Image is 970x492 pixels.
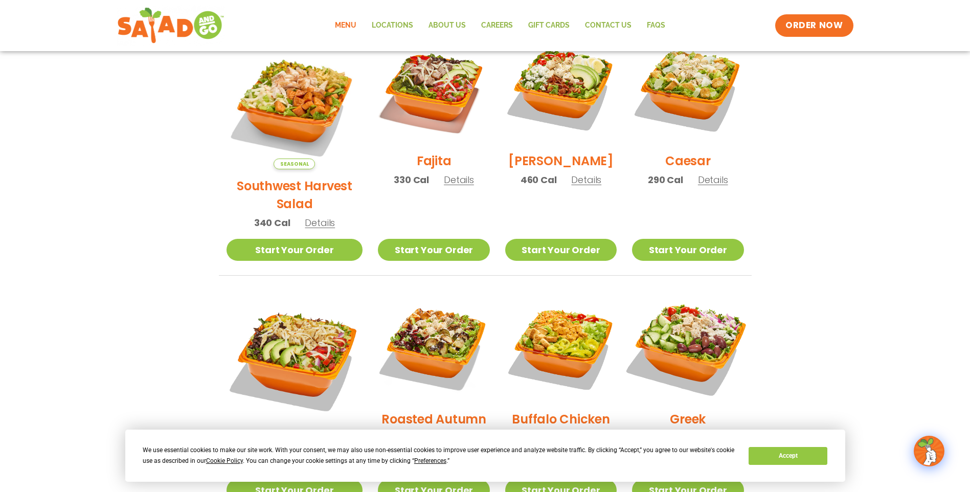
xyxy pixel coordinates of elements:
[749,447,827,465] button: Accept
[378,33,489,144] img: Product photo for Fajita Salad
[505,291,617,402] img: Product photo for Buffalo Chicken Salad
[444,173,474,186] span: Details
[254,216,290,230] span: 340 Cal
[505,33,617,144] img: Product photo for Cobb Salad
[381,410,486,428] h2: Roasted Autumn
[274,159,315,169] span: Seasonal
[665,152,711,170] h2: Caesar
[227,239,363,261] a: Start Your Order
[473,14,521,37] a: Careers
[378,291,489,402] img: Product photo for Roasted Autumn Salad
[227,33,363,169] img: Product photo for Southwest Harvest Salad
[505,239,617,261] a: Start Your Order
[143,445,736,466] div: We use essential cookies to make our site work. With your consent, we may also use non-essential ...
[378,239,489,261] a: Start Your Order
[414,457,446,464] span: Preferences
[305,216,335,229] span: Details
[775,14,853,37] a: ORDER NOW
[117,5,225,46] img: new-SAG-logo-768×292
[327,14,673,37] nav: Menu
[227,177,363,213] h2: Southwest Harvest Salad
[512,410,610,428] h2: Buffalo Chicken
[648,173,683,187] span: 290 Cal
[632,239,743,261] a: Start Your Order
[632,33,743,144] img: Product photo for Caesar Salad
[622,281,753,412] img: Product photo for Greek Salad
[394,173,429,187] span: 330 Cal
[785,19,843,32] span: ORDER NOW
[364,14,421,37] a: Locations
[125,430,845,482] div: Cookie Consent Prompt
[327,14,364,37] a: Menu
[206,457,243,464] span: Cookie Policy
[577,14,639,37] a: Contact Us
[417,152,452,170] h2: Fajita
[508,152,614,170] h2: [PERSON_NAME]
[915,437,943,465] img: wpChatIcon
[521,173,557,187] span: 460 Cal
[227,291,363,428] img: Product photo for BBQ Ranch Salad
[698,173,728,186] span: Details
[421,14,473,37] a: About Us
[571,173,601,186] span: Details
[670,410,706,428] h2: Greek
[521,14,577,37] a: GIFT CARDS
[639,14,673,37] a: FAQs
